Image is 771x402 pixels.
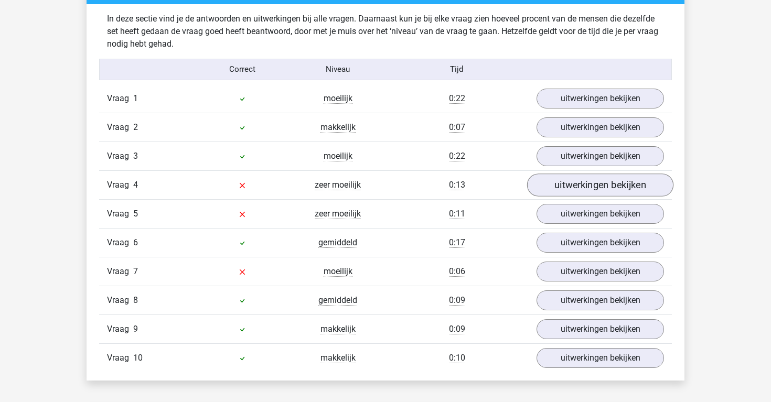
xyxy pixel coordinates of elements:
[449,295,465,306] span: 0:09
[537,89,664,108] a: uitwerkingen bekijken
[537,319,664,339] a: uitwerkingen bekijken
[107,208,133,220] span: Vraag
[133,93,138,103] span: 1
[537,290,664,310] a: uitwerkingen bekijken
[318,295,357,306] span: gemiddeld
[324,266,352,277] span: moeilijk
[527,173,673,197] a: uitwerkingen bekijken
[320,324,356,334] span: makkelijk
[315,209,361,219] span: zeer moeilijk
[107,179,133,191] span: Vraag
[133,353,143,363] span: 10
[133,209,138,219] span: 5
[290,63,385,75] div: Niveau
[133,324,138,334] span: 9
[449,353,465,363] span: 0:10
[537,204,664,224] a: uitwerkingen bekijken
[324,151,352,161] span: moeilijk
[318,237,357,248] span: gemiddeld
[133,180,138,190] span: 4
[449,266,465,277] span: 0:06
[107,92,133,105] span: Vraag
[133,122,138,132] span: 2
[107,150,133,162] span: Vraag
[537,262,664,281] a: uitwerkingen bekijken
[320,122,356,133] span: makkelijk
[133,266,138,276] span: 7
[133,295,138,305] span: 8
[537,146,664,166] a: uitwerkingen bekijken
[315,180,361,190] span: zeer moeilijk
[449,93,465,104] span: 0:22
[107,236,133,249] span: Vraag
[449,209,465,219] span: 0:11
[449,237,465,248] span: 0:17
[107,323,133,335] span: Vraag
[133,151,138,161] span: 3
[107,121,133,134] span: Vraag
[449,151,465,161] span: 0:22
[537,117,664,137] a: uitwerkingen bekijken
[107,294,133,307] span: Vraag
[133,237,138,247] span: 6
[449,180,465,190] span: 0:13
[537,233,664,253] a: uitwerkingen bekijken
[449,122,465,133] span: 0:07
[537,348,664,368] a: uitwerkingen bekijken
[320,353,356,363] span: makkelijk
[107,352,133,364] span: Vraag
[449,324,465,334] span: 0:09
[99,13,672,50] div: In deze sectie vind je de antwoorden en uitwerkingen bij alle vragen. Daarnaast kun je bij elke v...
[195,63,291,75] div: Correct
[385,63,529,75] div: Tijd
[107,265,133,278] span: Vraag
[324,93,352,104] span: moeilijk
